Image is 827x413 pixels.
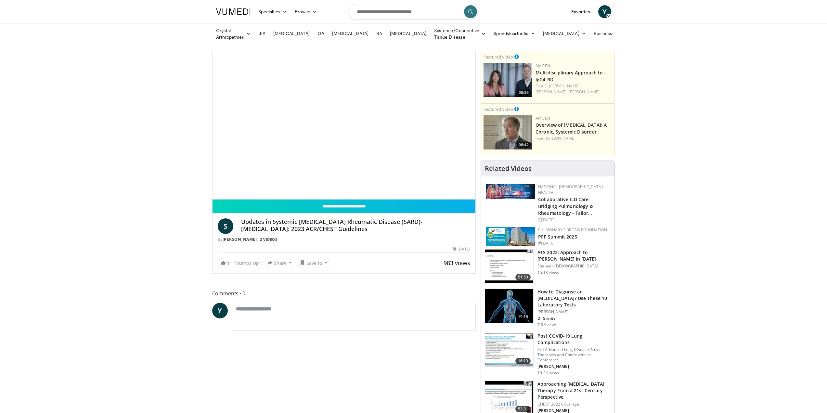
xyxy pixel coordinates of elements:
[537,333,611,346] h3: Post COVID-19 Lung Complications
[212,303,228,318] a: Y
[538,227,607,233] a: Pulmonary Fibrosis Foundation
[430,27,490,40] a: Systemic/Connective Tissue Disease
[537,322,557,328] p: 7.8K views
[485,333,611,376] a: 16:13 Post COVID-19 Lung Complications 3rd Advanced Lung Disease: Novel Therapies and Controversi...
[537,289,611,308] h3: How to Diagnose an [MEDICAL_DATA]? Use These 10 Laboratory Tests
[372,27,386,40] a: RA
[328,27,372,40] a: [MEDICAL_DATA]
[537,381,611,400] h3: Approaching [MEDICAL_DATA] Therapy From a 21st Century Perspective
[515,406,531,412] span: 53:31
[216,8,251,15] img: VuMedi Logo
[537,264,611,269] p: Shaheen [DEMOGRAPHIC_DATA]
[314,27,328,40] a: OA
[537,402,611,407] p: CHEST 2022 Coverage
[536,70,603,83] a: Multidisciplinary Approach to IgG4-RD
[538,196,593,216] a: Collaborative ILD Care: Bridging Pulmonology & Rheumatology - Tailor…
[241,218,471,232] h4: Updates in Systemic [MEDICAL_DATA] Rheumatic Disease (SARD)-[MEDICAL_DATA]: 2023 ACR/CHEST Guidel...
[537,316,611,321] p: D. Girnita
[213,51,476,200] video-js: Video Player
[484,115,532,149] a: 08:42
[444,259,470,267] span: 983 views
[537,364,611,369] p: [PERSON_NAME]
[536,63,550,69] a: Amgen
[254,5,291,18] a: Specialties
[485,165,532,173] h4: Related Videos
[517,142,531,148] span: 08:42
[223,237,257,242] a: [PERSON_NAME]
[485,249,611,284] a: 51:53 ATS 2022: Approach to [PERSON_NAME] in [DATE] Shaheen [DEMOGRAPHIC_DATA] 15.1K views
[485,289,533,323] img: 94354a42-e356-4408-ae03-74466ea68b7a.150x105_q85_crop-smart_upscale.jpg
[218,258,262,268] a: 11 Thumbs Up
[537,347,611,363] p: 3rd Advanced Lung Disease: Novel Therapies and Controversies Conference
[536,83,580,95] a: E. [PERSON_NAME] [PERSON_NAME],
[536,122,607,135] a: Overview of [MEDICAL_DATA]: A Chronic, Systemic Disorder
[537,270,559,275] p: 15.1K views
[537,370,559,376] p: 10.3K views
[536,115,550,121] a: Amgen
[269,27,314,40] a: [MEDICAL_DATA]
[537,249,611,262] h3: ATS 2022: Approach to [PERSON_NAME] in [DATE]
[515,358,531,364] span: 16:13
[291,5,321,18] a: Browse
[297,258,330,268] button: Save to
[536,136,612,141] div: Feat.
[538,240,609,246] div: [DATE]
[486,227,535,246] img: 84d5d865-2f25-481a-859d-520685329e32.png.150x105_q85_autocrop_double_scale_upscale_version-0.2.png
[486,184,535,199] img: 7e341e47-e122-4d5e-9c74-d0a8aaff5d49.jpg.150x105_q85_autocrop_double_scale_upscale_version-0.2.jpg
[517,90,531,96] span: 08:39
[590,27,623,40] a: Business
[212,27,255,40] a: Crystal Arthropathies
[515,274,531,280] span: 51:53
[453,246,470,252] div: [DATE]
[349,4,479,19] input: Search topics, interventions
[484,115,532,149] img: 40cb7efb-a405-4d0b-b01f-0267f6ac2b93.png.150x105_q85_crop-smart_upscale.png
[212,289,476,298] span: Comments 0
[569,89,600,95] a: [PERSON_NAME]
[484,54,513,60] small: Featured Video
[515,314,531,320] span: 19:15
[538,234,577,240] a: PFF Summit 2025
[538,217,609,223] div: [DATE]
[386,27,430,40] a: [MEDICAL_DATA]
[258,237,279,242] a: 2 Videos
[539,27,590,40] a: [MEDICAL_DATA]
[567,5,594,18] a: Favorites
[485,333,533,367] img: 667297da-f7fe-4586-84bf-5aeb1aa9adcb.150x105_q85_crop-smart_upscale.jpg
[490,27,539,40] a: Spondyloarthritis
[536,83,612,95] div: Feat.
[484,106,513,112] small: Featured Video
[218,218,233,234] a: S
[485,289,611,328] a: 19:15 How to Diagnose an [MEDICAL_DATA]? Use These 10 Laboratory Tests [PERSON_NAME] D. Girnita 7...
[537,309,611,315] p: [PERSON_NAME]
[255,27,269,40] a: JIA
[538,184,603,195] a: National [DEMOGRAPHIC_DATA] Health
[598,5,611,18] a: Y
[484,63,532,97] a: 08:39
[227,260,232,266] span: 11
[265,258,295,268] button: Share
[484,63,532,97] img: 04ce378e-5681-464e-a54a-15375da35326.png.150x105_q85_crop-smart_upscale.png
[218,237,471,242] div: By
[545,136,575,141] a: [PERSON_NAME]
[485,250,533,283] img: 5903cf87-07ec-4ec6-b228-01333f75c79d.150x105_q85_crop-smart_upscale.jpg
